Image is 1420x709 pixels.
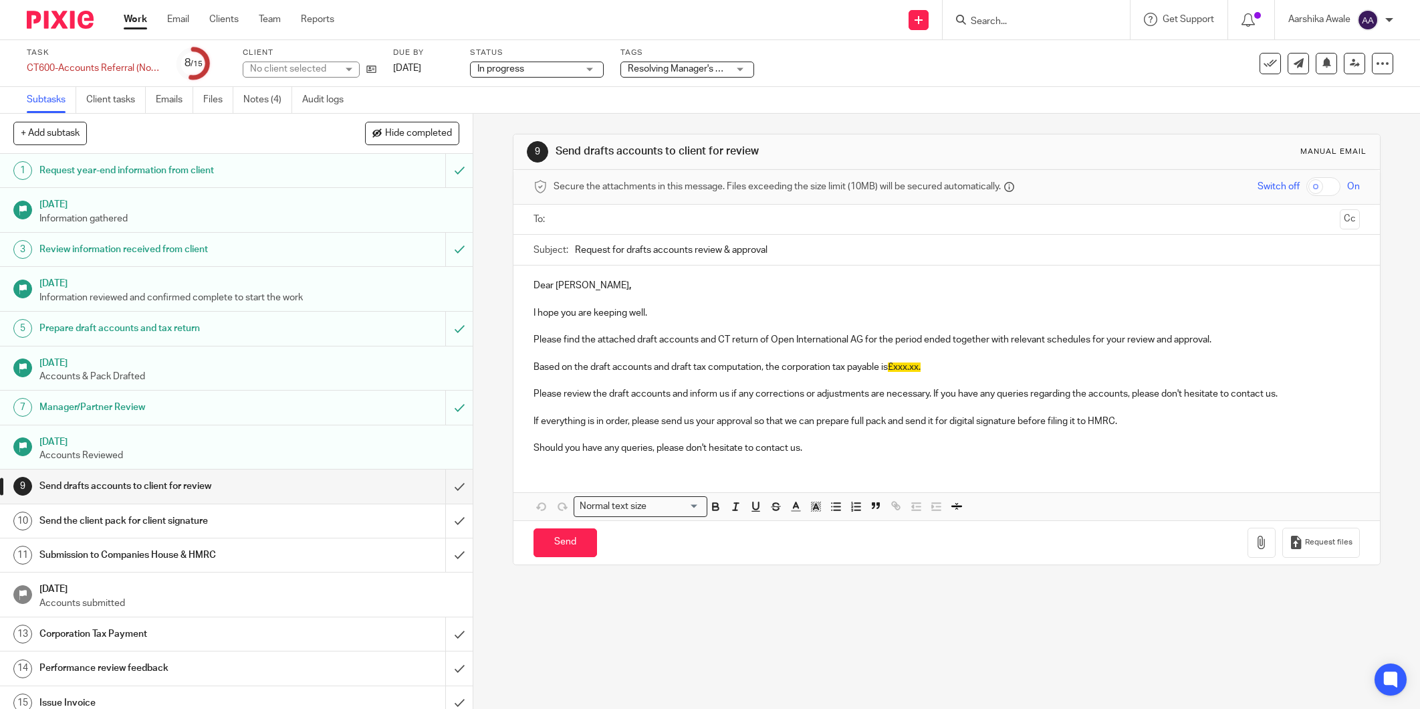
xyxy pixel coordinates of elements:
span: In progress [477,64,524,74]
p: Accounts & Pack Drafted [39,370,459,383]
h1: Performance review feedback [39,658,302,678]
span: Resolving Manager's Review Points [628,64,774,74]
a: Audit logs [302,87,354,113]
p: Information gathered [39,212,459,225]
input: Search for option [651,500,699,514]
p: Please find the attached draft accounts and CT return of Open International AG for the period end... [534,333,1360,346]
label: Task [27,47,160,58]
p: Accounts Reviewed [39,449,459,462]
a: Files [203,87,233,113]
div: 9 [527,141,548,163]
h1: Send drafts accounts to client for review [556,144,975,159]
a: Subtasks [27,87,76,113]
span: Switch off [1258,180,1300,193]
a: Team [259,13,281,26]
p: Accounts submitted [39,597,459,610]
p: Information reviewed and confirmed complete to start the work [39,291,459,304]
div: 10 [13,512,32,530]
p: If everything is in order, please send us your approval so that we can prepare full pack and send... [534,415,1360,428]
p: Aarshika Awale [1288,13,1350,26]
h1: [DATE] [39,274,459,290]
a: Email [167,13,189,26]
div: 9 [13,477,32,496]
p: Should you have any queries, please don't hesitate to contact us. [534,441,1360,455]
h1: Send the client pack for client signature [39,511,302,531]
a: Reports [301,13,334,26]
img: Pixie [27,11,94,29]
p: Based on the draft accounts and draft tax computation, the corporation tax payable is [534,361,1360,374]
button: Request files [1282,528,1360,558]
span: Request files [1305,537,1352,548]
span: [DATE] [393,64,421,73]
label: To: [534,213,548,226]
div: 1 [13,161,32,180]
label: Tags [620,47,754,58]
a: Client tasks [86,87,146,113]
p: Please review the draft accounts and inform us if any corrections or adjustments are necessary. I... [534,387,1360,401]
small: /15 [191,60,203,68]
h1: [DATE] [39,195,459,211]
h1: Review information received from client [39,239,302,260]
h1: Prepare draft accounts and tax return [39,318,302,338]
img: svg%3E [1357,9,1379,31]
input: Send [534,528,597,557]
span: Hide completed [385,128,452,139]
h1: [DATE] [39,353,459,370]
a: Work [124,13,147,26]
div: 7 [13,398,32,417]
h1: Send drafts accounts to client for review [39,476,302,496]
div: CT600-Accounts Referral (Non-Resident)-Current [27,62,160,75]
div: Manual email [1300,146,1367,157]
span: On [1347,180,1360,193]
button: Hide completed [365,122,459,144]
p: I hope you are keeping well. [534,306,1360,320]
p: Dear [PERSON_NAME] [534,279,1360,292]
div: No client selected [250,62,337,76]
h1: Corporation Tax Payment [39,624,302,644]
div: 3 [13,240,32,259]
div: 5 [13,319,32,338]
div: 8 [185,56,203,71]
span: Normal text size [577,500,650,514]
h1: Request year-end information from client [39,161,302,181]
div: Search for option [574,496,707,517]
span: Secure the attachments in this message. Files exceeding the size limit (10MB) will be secured aut... [554,180,1001,193]
h1: [DATE] [39,579,459,596]
div: 13 [13,625,32,643]
strong: , [629,281,631,290]
div: 11 [13,546,32,565]
button: Cc [1340,209,1360,229]
span: £xxx.xx. [888,363,921,372]
h1: [DATE] [39,432,459,449]
div: 14 [13,660,32,678]
a: Emails [156,87,193,113]
label: Due by [393,47,453,58]
h1: Manager/Partner Review [39,397,302,417]
span: Get Support [1163,15,1214,24]
label: Subject: [534,243,568,257]
h1: Submission to Companies House & HMRC [39,545,302,565]
a: Notes (4) [243,87,292,113]
label: Client [243,47,376,58]
input: Search [969,16,1090,28]
label: Status [470,47,604,58]
a: Clients [209,13,239,26]
button: + Add subtask [13,122,87,144]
